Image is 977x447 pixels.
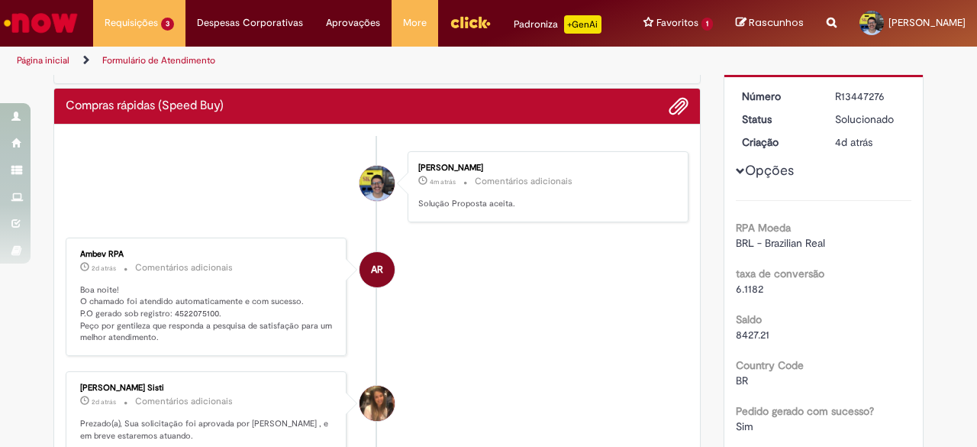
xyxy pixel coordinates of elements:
div: R13447276 [835,89,906,104]
span: Sim [736,419,753,433]
span: 2d atrás [92,397,116,407]
dt: Status [730,112,824,127]
b: Pedido gerado com sucesso? [736,404,874,418]
b: Saldo [736,313,762,326]
span: Rascunhos [749,15,804,30]
span: 2d atrás [92,264,116,273]
span: 4m atrás [430,177,456,186]
a: Rascunhos [736,16,804,31]
a: Formulário de Atendimento [102,54,215,66]
div: Ambev RPA [360,252,395,287]
button: Adicionar anexos [669,96,688,116]
a: Página inicial [17,54,69,66]
h2: Compras rápidas (Speed Buy) Histórico de tíquete [66,99,224,113]
span: BR [736,374,748,387]
dt: Número [730,89,824,104]
span: Aprovações [326,15,380,31]
span: Favoritos [656,15,698,31]
span: More [403,15,427,31]
time: 27/08/2025 19:26:26 [92,264,116,273]
p: Prezado(a), Sua solicitação foi aprovada por [PERSON_NAME] , e em breve estaremos atuando. [80,418,334,442]
span: [PERSON_NAME] [888,16,966,29]
span: 1 [701,18,713,31]
b: RPA Moeda [736,221,791,235]
p: Boa noite! O chamado foi atendido automaticamente e com sucesso. P.O gerado sob registro: 4522075... [80,284,334,345]
span: AR [371,251,383,288]
div: Luiz Felipe Schiavon Martins De Souza [360,166,395,201]
span: BRL - Brazilian Real [736,236,825,250]
div: Padroniza [514,15,601,34]
b: Country Code [736,358,804,372]
small: Comentários adicionais [475,175,572,188]
p: +GenAi [564,15,601,34]
span: Despesas Corporativas [197,15,303,31]
div: 26/08/2025 10:10:38 [835,134,906,150]
span: 3 [161,18,174,31]
span: 6.1182 [736,282,763,296]
small: Comentários adicionais [135,395,233,408]
img: click_logo_yellow_360x200.png [450,11,491,34]
time: 26/08/2025 10:10:38 [835,135,872,149]
ul: Trilhas de página [11,47,640,75]
div: Ambev RPA [80,250,334,259]
div: [PERSON_NAME] [418,164,672,173]
div: Solucionado [835,112,906,127]
span: 8427.21 [736,328,769,342]
div: [PERSON_NAME] Sisti [80,384,334,393]
span: 4d atrás [835,135,872,149]
img: ServiceNow [2,8,80,38]
b: taxa de conversão [736,267,824,280]
time: 29/08/2025 14:03:02 [430,177,456,186]
time: 27/08/2025 18:14:35 [92,397,116,407]
div: Luiza Basso Sisti [360,386,395,421]
span: Requisições [105,15,158,31]
dt: Criação [730,134,824,150]
small: Comentários adicionais [135,261,233,274]
p: Solução Proposta aceita. [418,198,672,210]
